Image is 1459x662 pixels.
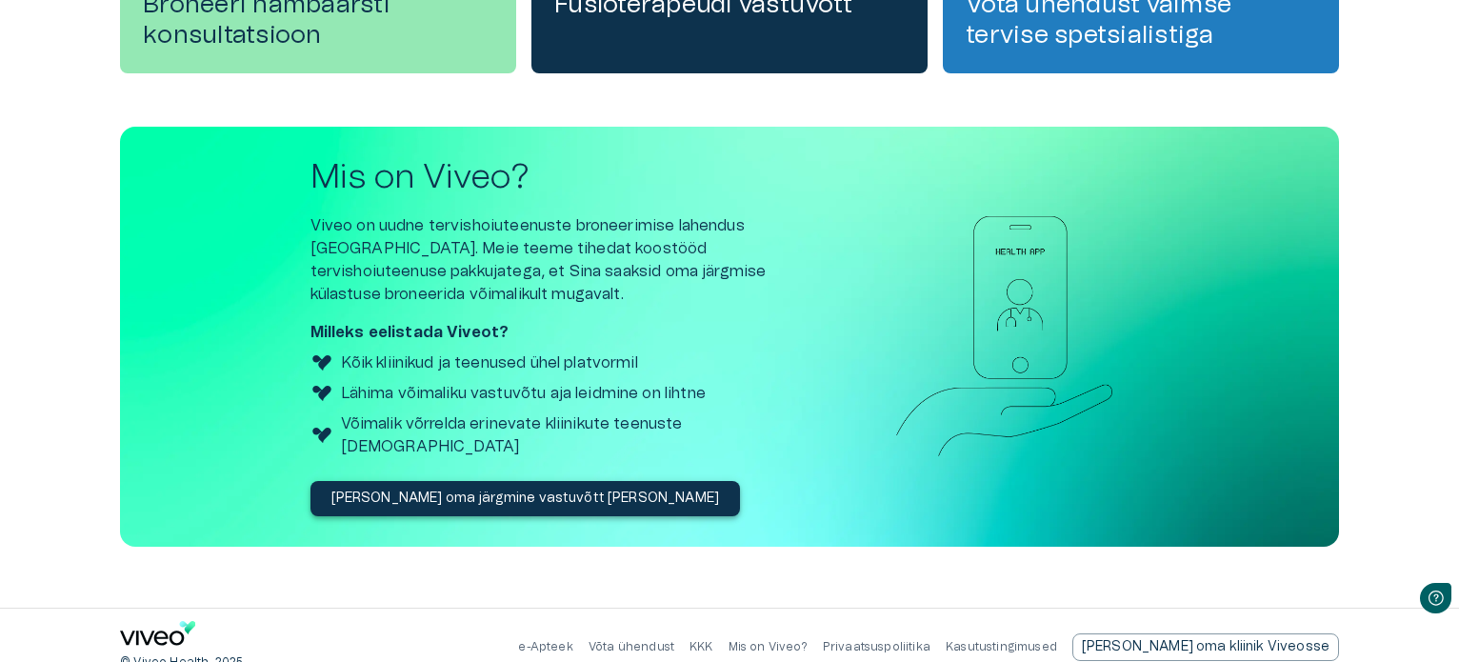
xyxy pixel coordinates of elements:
[518,641,572,652] a: e-Apteek
[310,481,741,516] button: [PERSON_NAME] oma järgmine vastuvõtt [PERSON_NAME]
[120,621,196,652] a: Navigate to home page
[341,351,638,374] p: Kõik kliinikud ja teenused ühel platvormil
[331,489,720,509] p: [PERSON_NAME] oma järgmine vastuvõtt [PERSON_NAME]
[729,639,808,655] p: Mis on Viveo?
[946,641,1057,652] a: Kasutustingimused
[1082,637,1329,657] p: [PERSON_NAME] oma kliinik Viveosse
[1072,633,1339,661] div: [PERSON_NAME] oma kliinik Viveosse
[690,641,713,652] a: KKK
[310,424,333,447] img: Viveo logo
[341,412,815,458] p: Võimalik võrrelda erinevate kliinikute teenuste [DEMOGRAPHIC_DATA]
[589,639,674,655] p: Võta ühendust
[310,382,333,405] img: Viveo logo
[310,214,815,306] p: Viveo on uudne tervishoiuteenuste broneerimise lahendus [GEOGRAPHIC_DATA]. Meie teeme tihedat koo...
[310,351,333,374] img: Viveo logo
[310,157,815,198] h2: Mis on Viveo?
[310,321,815,344] p: Milleks eelistada Viveot?
[1310,575,1459,629] iframe: Help widget launcher
[341,382,706,405] p: Lähima võimaliku vastuvõtu aja leidmine on lihtne
[1072,633,1339,661] a: Send email to partnership request to viveo
[823,641,930,652] a: Privaatsuspoliitika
